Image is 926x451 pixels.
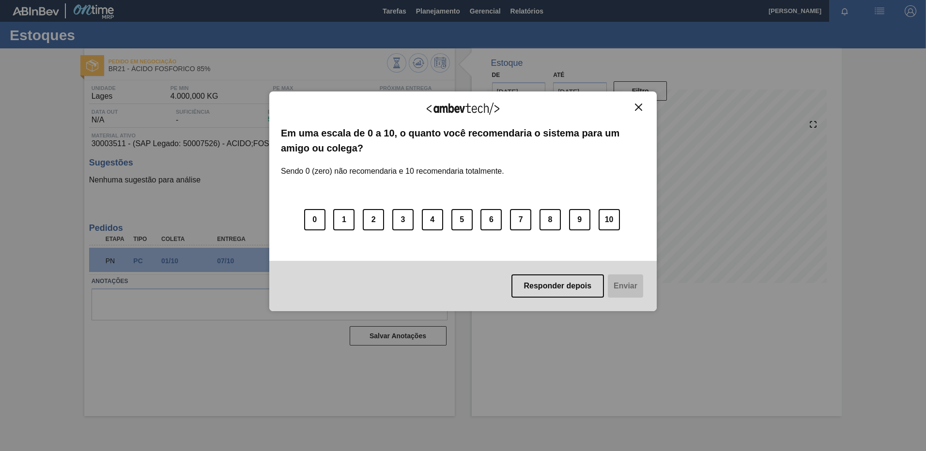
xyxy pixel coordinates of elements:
[281,155,504,176] label: Sendo 0 (zero) não recomendaria e 10 recomendaria totalmente.
[304,209,325,230] button: 0
[510,209,531,230] button: 7
[569,209,590,230] button: 9
[540,209,561,230] button: 8
[422,209,443,230] button: 4
[480,209,502,230] button: 6
[635,104,642,111] img: Close
[511,274,604,298] button: Responder depois
[392,209,414,230] button: 3
[451,209,473,230] button: 5
[363,209,384,230] button: 2
[333,209,355,230] button: 1
[632,103,645,111] button: Close
[599,209,620,230] button: 10
[281,126,645,155] label: Em uma escala de 0 a 10, o quanto você recomendaria o sistema para um amigo ou colega?
[427,103,499,115] img: Logo Ambevtech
